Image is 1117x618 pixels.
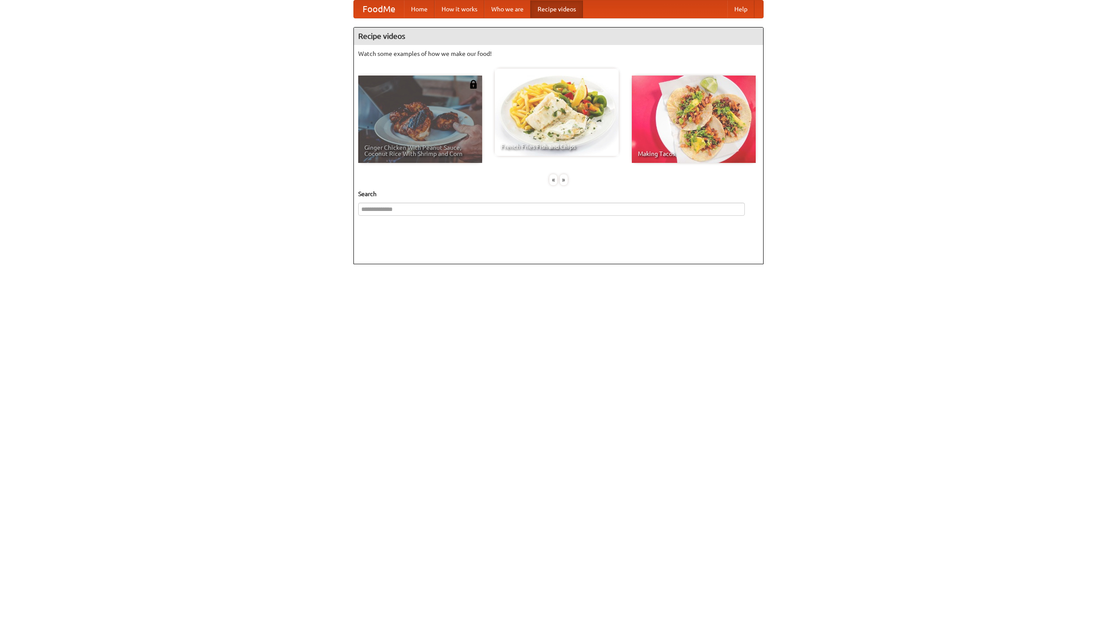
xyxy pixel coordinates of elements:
span: Making Tacos [638,151,750,157]
a: How it works [435,0,484,18]
a: Making Tacos [632,76,756,163]
a: French Fries Fish and Chips [495,69,619,156]
a: Recipe videos [531,0,583,18]
a: Home [404,0,435,18]
p: Watch some examples of how we make our food! [358,49,759,58]
div: « [549,174,557,185]
a: Help [727,0,754,18]
div: » [560,174,568,185]
h5: Search [358,190,759,198]
img: 483408.png [469,80,478,89]
a: Who we are [484,0,531,18]
span: French Fries Fish and Chips [501,144,613,150]
h4: Recipe videos [354,28,763,45]
a: FoodMe [354,0,404,18]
